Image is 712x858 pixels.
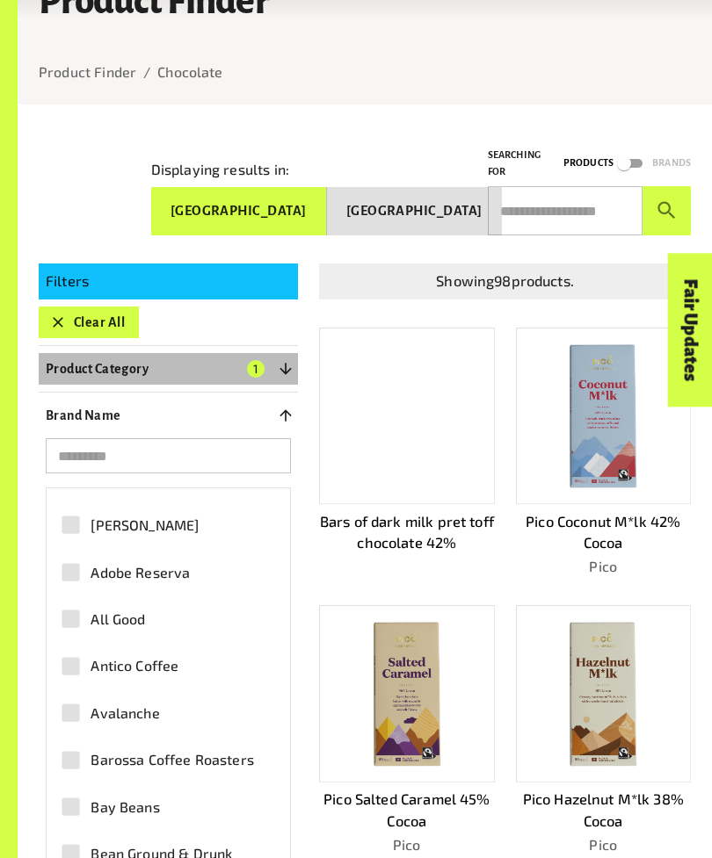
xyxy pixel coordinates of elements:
span: Avalanche [91,703,159,724]
p: Pico Salted Caramel 45% Cocoa [319,789,494,832]
span: Bay Beans [91,797,159,818]
span: 1 [247,360,265,378]
button: [GEOGRAPHIC_DATA] [327,187,502,235]
span: Barossa Coffee Roasters [91,749,253,770]
button: Brand Name [39,400,298,431]
p: Displaying results in: [151,159,289,180]
p: Showing 98 products. [326,270,684,292]
button: Clear All [39,306,139,338]
a: Pico Coconut M*lk 42% CocoaPico [516,328,691,577]
a: Pico Salted Caramel 45% CocoaPico [319,605,494,854]
p: Filters [46,270,291,292]
p: Bars of dark milk pret toff chocolate 42% [319,511,494,554]
p: Pico Coconut M*lk 42% Cocoa [516,511,691,554]
p: Brands [652,155,691,171]
span: Antico Coffee [91,655,178,676]
p: Product Category [46,358,149,379]
p: Searching for [488,147,560,179]
span: All Good [91,609,145,630]
p: Pico [319,834,494,855]
p: Brand Name [46,405,121,426]
button: [GEOGRAPHIC_DATA] [151,187,327,235]
p: Pico [516,834,691,855]
p: Products [563,155,614,171]
p: Pico [516,556,691,577]
span: Adobe Reserva [91,562,190,583]
a: Bars of dark milk pret toff chocolate 42% [319,328,494,577]
button: Product Category [39,353,298,385]
a: Pico Hazelnut M*lk 38% CocoaPico [516,605,691,854]
span: [PERSON_NAME] [91,515,199,536]
p: Pico Hazelnut M*lk 38% Cocoa [516,789,691,832]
